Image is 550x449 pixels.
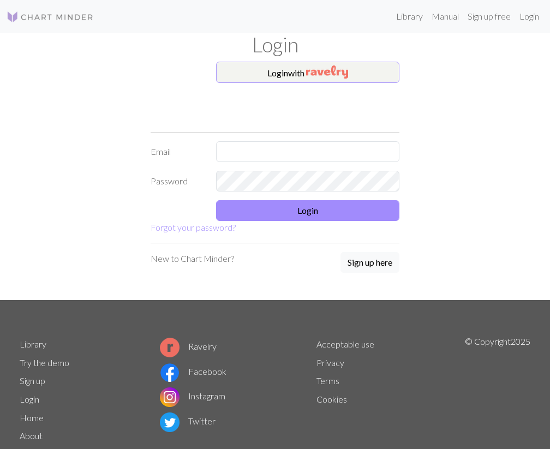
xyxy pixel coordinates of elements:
a: Library [392,5,427,27]
a: Facebook [160,366,226,376]
a: Instagram [160,391,225,401]
label: Password [144,171,210,191]
a: About [20,430,43,441]
a: Sign up free [463,5,515,27]
button: Loginwith [216,62,399,83]
a: Sign up [20,375,45,386]
a: Forgot your password? [151,222,236,232]
a: Acceptable use [316,339,374,349]
img: Ravelry logo [160,338,180,357]
p: © Copyright 2025 [465,335,530,445]
a: Twitter [160,416,216,426]
a: Privacy [316,357,344,368]
a: Sign up here [340,252,399,274]
button: Sign up here [340,252,399,273]
h1: Login [13,33,537,57]
label: Email [144,141,210,162]
a: Manual [427,5,463,27]
img: Facebook logo [160,363,180,382]
a: Try the demo [20,357,69,368]
a: Cookies [316,394,347,404]
a: Login [20,394,39,404]
a: Ravelry [160,341,217,351]
a: Home [20,412,44,423]
img: Instagram logo [160,387,180,407]
img: Ravelry [306,65,348,79]
a: Terms [316,375,339,386]
img: Logo [7,10,94,23]
p: New to Chart Minder? [151,252,234,265]
a: Library [20,339,46,349]
button: Login [216,200,399,221]
a: Login [515,5,543,27]
img: Twitter logo [160,412,180,432]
